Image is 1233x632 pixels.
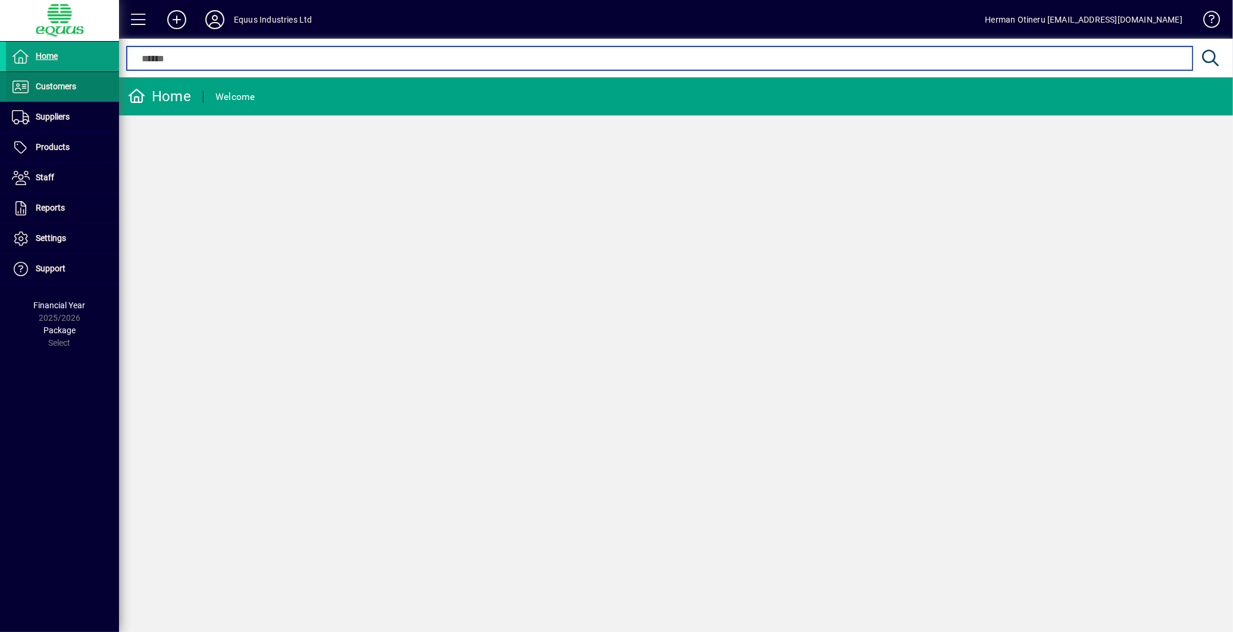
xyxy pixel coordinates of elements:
[36,233,66,243] span: Settings
[36,142,70,152] span: Products
[36,51,58,61] span: Home
[36,112,70,121] span: Suppliers
[985,10,1182,29] div: Herman Otineru [EMAIL_ADDRESS][DOMAIN_NAME]
[196,9,234,30] button: Profile
[128,87,191,106] div: Home
[6,133,119,162] a: Products
[6,72,119,102] a: Customers
[36,173,54,182] span: Staff
[6,224,119,254] a: Settings
[36,82,76,91] span: Customers
[43,326,76,335] span: Package
[215,87,255,107] div: Welcome
[158,9,196,30] button: Add
[34,301,86,310] span: Financial Year
[6,102,119,132] a: Suppliers
[6,254,119,284] a: Support
[6,163,119,193] a: Staff
[6,193,119,223] a: Reports
[36,203,65,212] span: Reports
[1194,2,1218,41] a: Knowledge Base
[36,264,65,273] span: Support
[234,10,312,29] div: Equus Industries Ltd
